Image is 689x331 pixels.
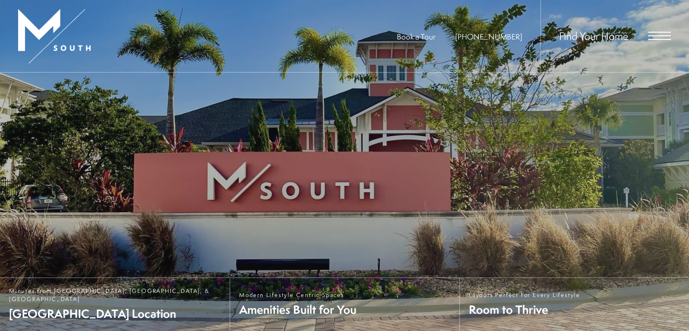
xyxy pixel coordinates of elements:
button: Open Menu [648,32,671,40]
span: [GEOGRAPHIC_DATA] Location [9,306,221,322]
span: [PHONE_NUMBER] [455,31,522,42]
a: Call Us at 813-570-8014 [455,31,522,42]
img: MSouth [18,9,91,63]
a: Book a Tour [397,31,435,42]
a: Find Your Home [559,29,628,44]
span: Minutes from [GEOGRAPHIC_DATA], [GEOGRAPHIC_DATA], & [GEOGRAPHIC_DATA] [9,287,221,303]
